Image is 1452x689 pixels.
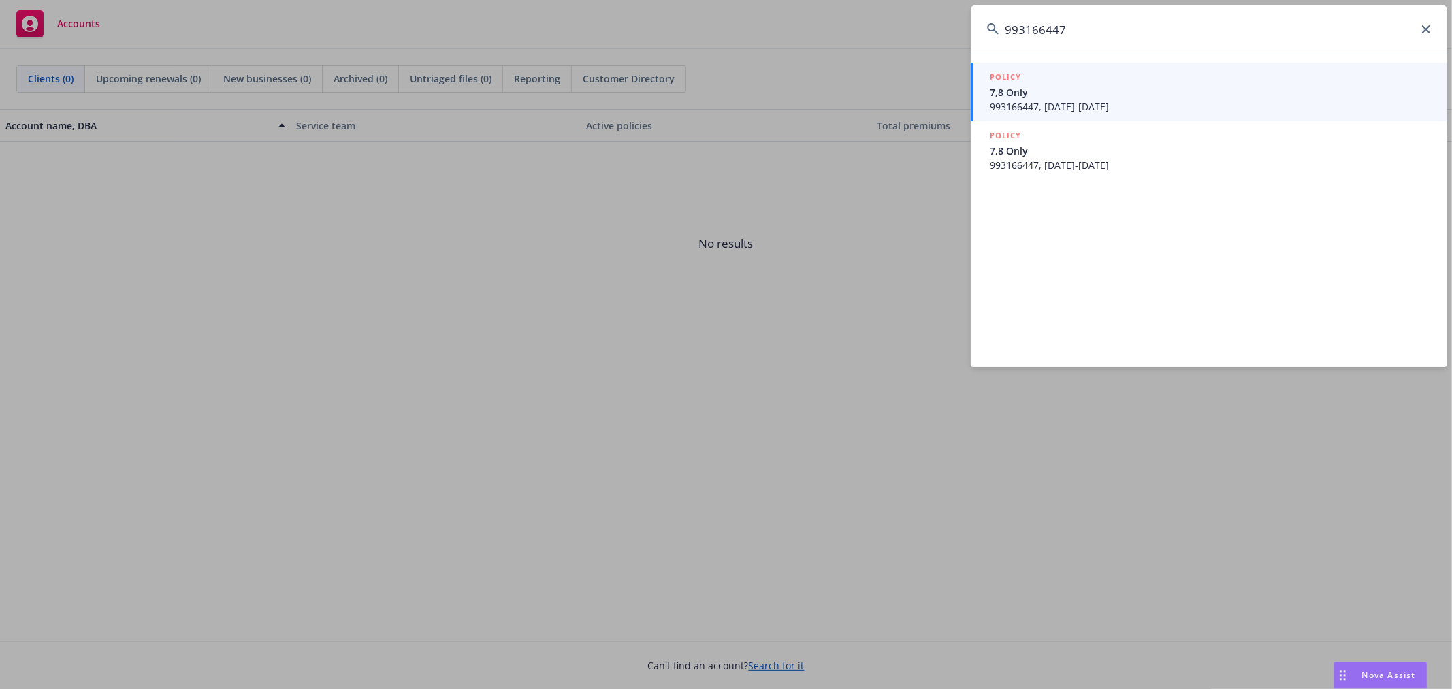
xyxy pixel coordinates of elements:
[990,144,1431,158] span: 7,8 Only
[1334,662,1351,688] div: Drag to move
[971,5,1447,54] input: Search...
[990,129,1021,142] h5: POLICY
[971,121,1447,180] a: POLICY7,8 Only993166447, [DATE]-[DATE]
[990,158,1431,172] span: 993166447, [DATE]-[DATE]
[1362,669,1416,681] span: Nova Assist
[971,63,1447,121] a: POLICY7,8 Only993166447, [DATE]-[DATE]
[990,70,1021,84] h5: POLICY
[1334,662,1427,689] button: Nova Assist
[990,99,1431,114] span: 993166447, [DATE]-[DATE]
[990,85,1431,99] span: 7,8 Only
